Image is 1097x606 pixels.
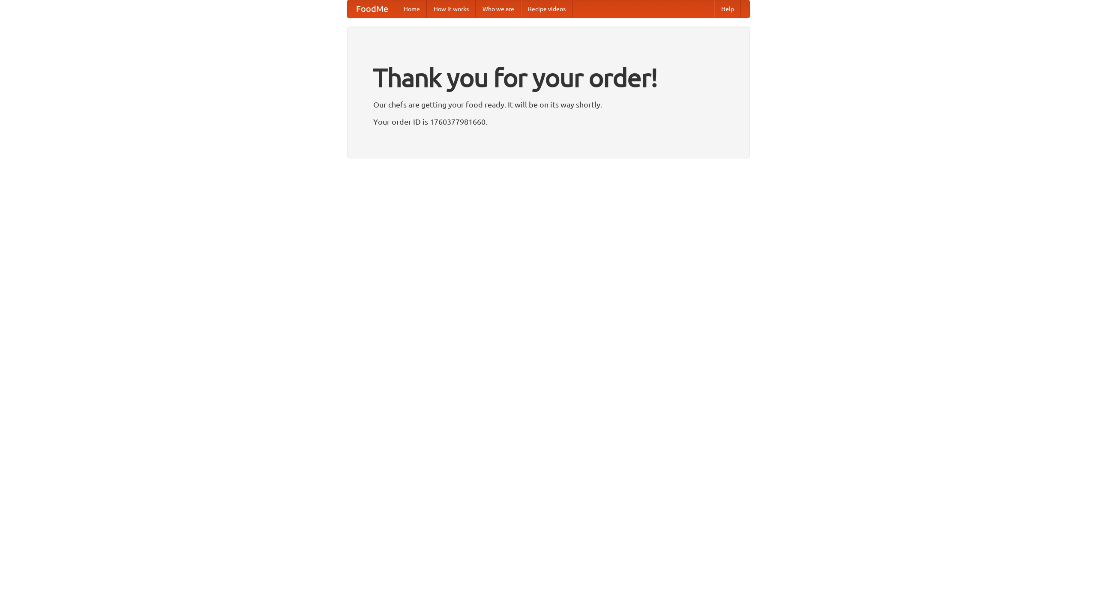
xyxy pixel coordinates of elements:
a: FoodMe [348,0,397,18]
h1: Thank you for your order! [373,57,724,98]
a: Who we are [476,0,521,18]
a: Recipe videos [521,0,572,18]
a: Home [397,0,427,18]
p: Your order ID is 1760377981660. [373,115,724,128]
a: Help [714,0,741,18]
p: Our chefs are getting your food ready. It will be on its way shortly. [373,98,724,111]
a: How it works [427,0,476,18]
